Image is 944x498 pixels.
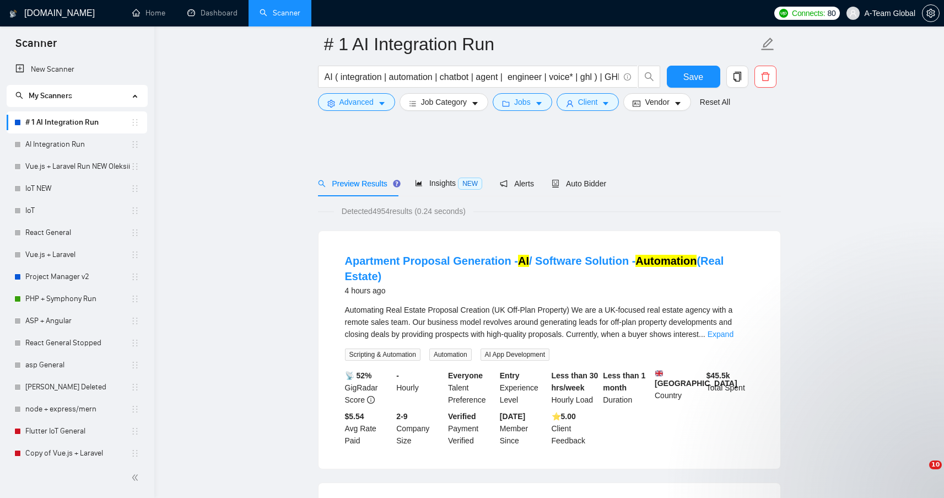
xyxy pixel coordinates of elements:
span: holder [131,339,139,347]
div: Hourly [394,370,446,406]
b: Verified [448,412,476,421]
img: upwork-logo.png [779,9,788,18]
button: copy [726,66,748,88]
li: node + express/mern [7,398,147,420]
span: holder [131,272,139,281]
span: user [849,9,857,17]
li: Vue.js + Laravel [7,244,147,266]
span: 10 [929,460,942,469]
a: Apartment Proposal Generation -AI/ Software Solution -Automation(Real Estate) [345,255,724,282]
mark: Automation [635,255,697,267]
span: caret-down [602,99,609,108]
span: area-chart [415,179,423,187]
span: holder [131,405,139,414]
a: Vue.js + Laravel [25,244,131,266]
button: barsJob Categorycaret-down [400,93,488,111]
li: Copy of Vue.js + Laravel [7,442,147,464]
span: caret-down [674,99,682,108]
b: [GEOGRAPHIC_DATA] [655,370,737,388]
button: Save [667,66,720,88]
div: Duration [601,370,652,406]
a: homeHome [132,8,165,18]
span: Scanner [7,35,66,58]
div: Avg Rate Paid [343,410,395,447]
span: NEW [458,178,482,190]
span: setting [327,99,335,108]
span: user [566,99,574,108]
div: Client Feedback [549,410,601,447]
button: idcardVendorcaret-down [623,93,691,111]
span: Automation [429,349,472,361]
li: React General [7,222,147,244]
b: $ 45.5k [706,371,730,380]
span: caret-down [471,99,479,108]
a: IoT NEW [25,178,131,200]
a: PHP + Symphony Run [25,288,131,310]
li: React General Stopped [7,332,147,354]
li: Bohdan Bilous Deleted [7,376,147,398]
a: asp General [25,354,131,376]
span: Jobs [514,96,531,108]
a: AI Integration Run [25,133,131,156]
li: PHP + Symphony Run [7,288,147,310]
span: robot [552,180,559,188]
span: My Scanners [15,91,72,100]
span: holder [131,140,139,149]
input: Search Freelance Jobs... [325,70,619,84]
span: Save [683,70,703,84]
a: React General Stopped [25,332,131,354]
b: - [396,371,399,380]
div: Company Size [394,410,446,447]
button: setting [922,4,940,22]
a: node + express/mern [25,398,131,420]
b: $5.54 [345,412,364,421]
span: holder [131,317,139,325]
div: Experience Level [498,370,549,406]
div: Talent Preference [446,370,498,406]
a: New Scanner [15,58,138,81]
a: Copy of Vue.js + Laravel [25,442,131,464]
span: info-circle [367,396,375,404]
div: Tooltip anchor [392,179,402,189]
div: Total Spent [704,370,756,406]
span: holder [131,184,139,193]
span: setting [923,9,939,18]
span: folder [502,99,510,108]
span: search [639,72,660,82]
span: double-left [131,472,142,483]
div: GigRadar Score [343,370,395,406]
span: AI App Development [481,349,549,361]
span: idcard [633,99,640,108]
span: holder [131,294,139,303]
span: edit [760,37,775,51]
span: Alerts [500,179,534,188]
iframe: Intercom live chat [907,460,933,487]
div: Country [652,370,704,406]
div: Payment Verified [446,410,498,447]
b: [DATE] [500,412,525,421]
a: dashboardDashboard [187,8,238,18]
span: bars [409,99,417,108]
span: caret-down [535,99,543,108]
b: Everyone [448,371,483,380]
a: searchScanner [260,8,300,18]
li: # 1 AI Integration Run [7,111,147,133]
a: [PERSON_NAME] Deleted [25,376,131,398]
span: info-circle [624,73,631,81]
span: Scripting & Automation [345,349,420,361]
span: search [15,92,23,99]
span: Job Category [421,96,467,108]
b: Less than 30 hrs/week [552,371,598,392]
button: settingAdvancedcaret-down [318,93,395,111]
span: delete [755,72,776,82]
li: IoT [7,200,147,222]
span: holder [131,206,139,215]
b: 📡 52% [345,371,372,380]
button: delete [754,66,776,88]
li: IoT NEW [7,178,147,200]
span: Client [578,96,598,108]
a: Expand [708,330,733,339]
a: setting [922,9,940,18]
span: holder [131,449,139,458]
a: Reset All [700,96,730,108]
